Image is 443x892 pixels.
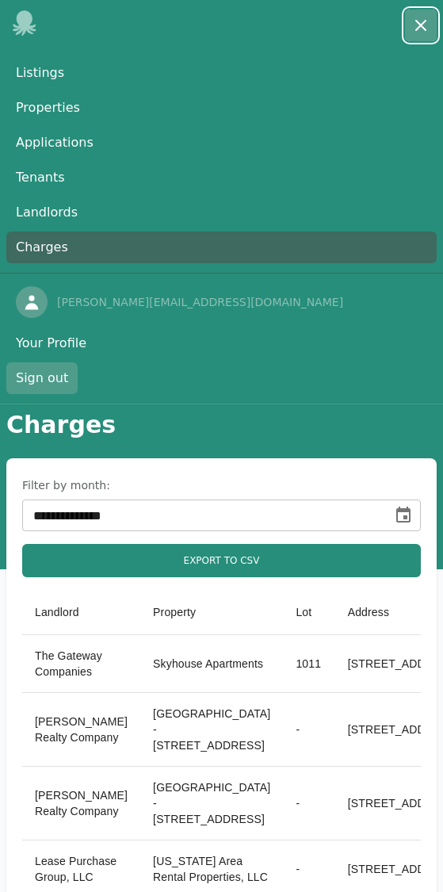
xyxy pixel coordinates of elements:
a: Tenants [6,162,437,193]
th: Lot [283,590,334,635]
th: - [283,693,334,767]
th: [GEOGRAPHIC_DATA] - [STREET_ADDRESS] [140,767,283,840]
label: Filter by month: [22,477,421,493]
th: - [283,767,334,840]
th: [PERSON_NAME] Realty Company [22,767,140,840]
button: Sign out [6,362,78,394]
a: Landlords [6,197,437,228]
h1: Charges [6,411,437,439]
a: Properties [6,92,437,124]
th: [GEOGRAPHIC_DATA] - [STREET_ADDRESS] [140,693,283,767]
th: 1011 [283,635,334,693]
a: Export to CSV [22,544,421,577]
th: Landlord [22,590,140,635]
a: Charges [6,232,437,263]
a: Listings [6,57,437,89]
th: Skyhouse Apartments [140,635,283,693]
div: [PERSON_NAME][EMAIL_ADDRESS][DOMAIN_NAME] [57,294,343,310]
a: Applications [6,127,437,159]
button: Choose date, selected date is Sep 1, 2025 [388,500,419,531]
th: The Gateway Companies [22,635,140,693]
th: [PERSON_NAME] Realty Company [22,693,140,767]
button: Your Profile [6,327,96,359]
th: Property [140,590,283,635]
